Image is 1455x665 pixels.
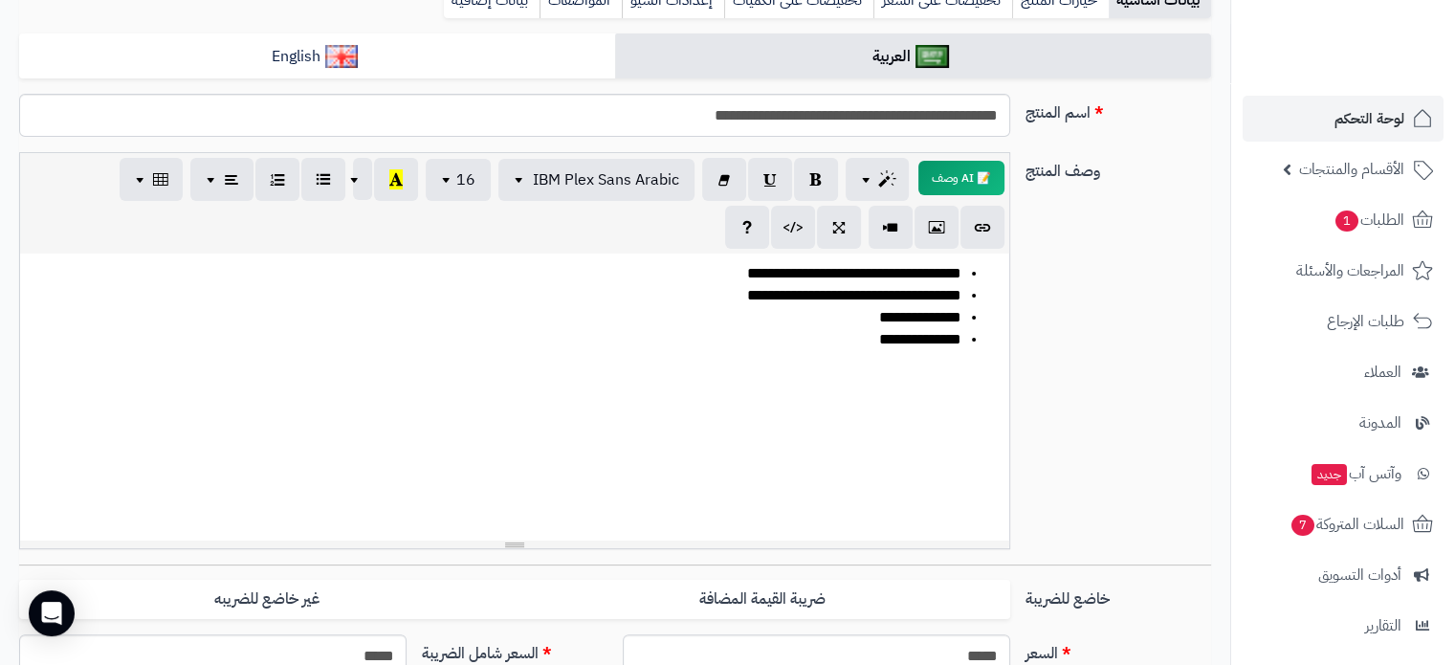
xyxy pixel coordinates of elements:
[414,634,615,665] label: السعر شامل الضريبة
[1243,96,1444,142] a: لوحة التحكم
[1291,515,1314,536] span: 7
[1335,211,1358,232] span: 1
[1243,603,1444,649] a: التقارير
[1364,359,1401,386] span: العملاء
[1310,460,1401,487] span: وآتس آب
[1243,197,1444,243] a: الطلبات1
[1018,634,1219,665] label: السعر
[29,590,75,636] div: Open Intercom Messenger
[1334,105,1404,132] span: لوحة التحكم
[1318,562,1401,588] span: أدوات التسويق
[1365,612,1401,639] span: التقارير
[1359,410,1401,436] span: المدونة
[1290,511,1404,538] span: السلات المتروكة
[1243,349,1444,395] a: العملاء
[1243,501,1444,547] a: السلات المتروكة7
[515,580,1010,619] label: ضريبة القيمة المضافة
[1243,299,1444,344] a: طلبات الإرجاع
[1018,580,1219,610] label: خاضع للضريبة
[325,45,359,68] img: English
[1325,51,1437,91] img: logo-2.png
[456,168,475,191] span: 16
[426,159,491,201] button: 16
[915,45,949,68] img: العربية
[1327,308,1404,335] span: طلبات الإرجاع
[1296,257,1404,284] span: المراجعات والأسئلة
[1243,248,1444,294] a: المراجعات والأسئلة
[1018,94,1219,124] label: اسم المنتج
[19,580,515,619] label: غير خاضع للضريبه
[1243,400,1444,446] a: المدونة
[1312,464,1347,485] span: جديد
[1018,152,1219,183] label: وصف المنتج
[498,159,694,201] button: IBM Plex Sans Arabic
[533,168,679,191] span: IBM Plex Sans Arabic
[1243,552,1444,598] a: أدوات التسويق
[1299,156,1404,183] span: الأقسام والمنتجات
[1243,451,1444,497] a: وآتس آبجديد
[615,33,1211,80] a: العربية
[1334,207,1404,233] span: الطلبات
[19,33,615,80] a: English
[918,161,1004,195] button: 📝 AI وصف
